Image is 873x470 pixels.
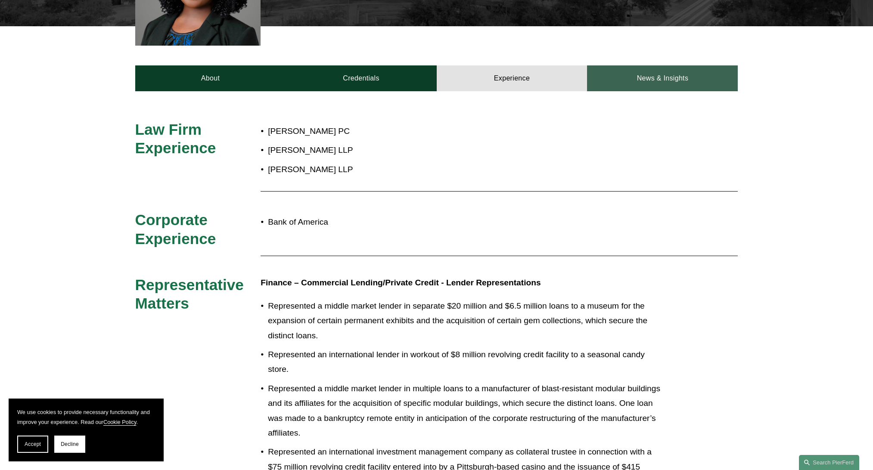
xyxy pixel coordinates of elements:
a: About [135,65,286,91]
strong: Finance – Commercial Lending/Private Credit - Lender Representations [261,278,541,287]
span: Accept [25,441,41,447]
p: [PERSON_NAME] LLP [268,143,662,158]
span: Corporate Experience [135,211,216,247]
p: Represented a middle market lender in separate $20 million and $6.5 million loans to a museum for... [268,299,662,343]
a: Experience [437,65,587,91]
a: Credentials [286,65,437,91]
p: Represented a middle market lender in multiple loans to a manufacturer of blast-resistant modular... [268,381,662,441]
span: Representative Matters [135,276,248,312]
section: Cookie banner [9,399,164,461]
p: Bank of America [268,215,662,230]
p: Represented an international lender in workout of $8 million revolving credit facility to a seaso... [268,347,662,377]
p: We use cookies to provide necessary functionality and improve your experience. Read our . [17,407,155,427]
p: [PERSON_NAME] PC [268,124,662,139]
span: Decline [61,441,79,447]
p: [PERSON_NAME] LLP [268,162,662,177]
button: Accept [17,436,48,453]
a: Search this site [799,455,859,470]
a: Cookie Policy [103,419,137,425]
a: News & Insights [587,65,738,91]
button: Decline [54,436,85,453]
span: Law Firm Experience [135,121,216,157]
